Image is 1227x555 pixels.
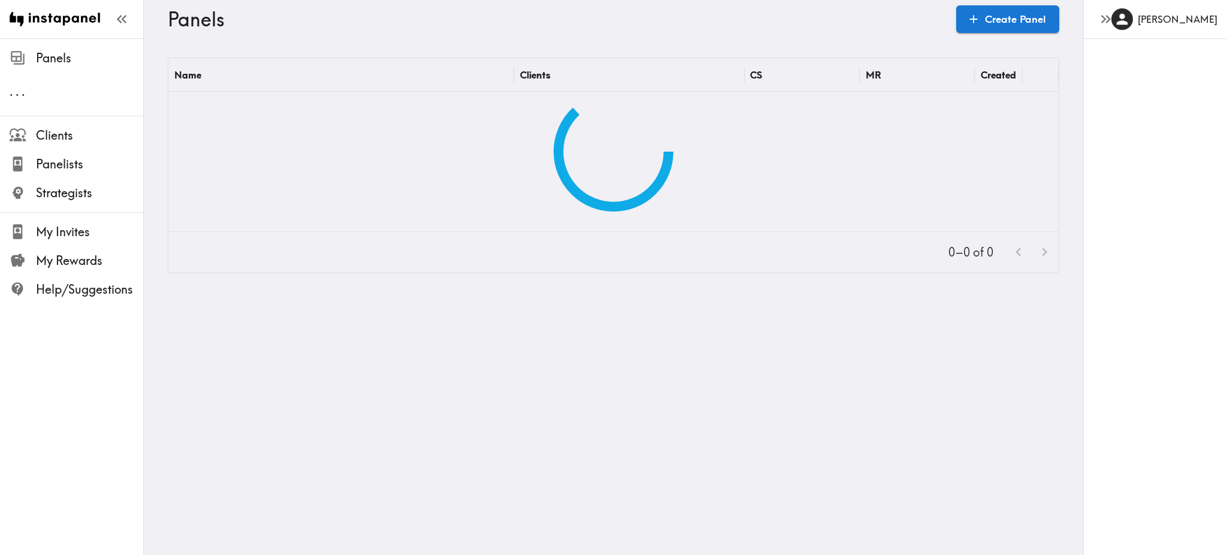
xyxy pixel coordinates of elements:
[36,281,143,298] span: Help/Suggestions
[36,252,143,269] span: My Rewards
[36,156,143,173] span: Panelists
[36,185,143,201] span: Strategists
[956,5,1059,33] a: Create Panel
[22,84,25,99] span: .
[174,69,201,81] div: Name
[750,69,762,81] div: CS
[520,69,551,81] div: Clients
[866,69,881,81] div: MR
[36,127,143,144] span: Clients
[36,50,143,67] span: Panels
[1138,13,1217,26] h6: [PERSON_NAME]
[10,84,13,99] span: .
[948,244,993,261] p: 0–0 of 0
[168,8,947,31] h3: Panels
[981,69,1016,81] div: Created
[16,84,19,99] span: .
[36,224,143,240] span: My Invites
